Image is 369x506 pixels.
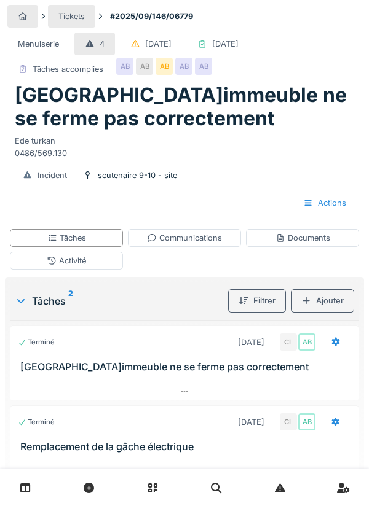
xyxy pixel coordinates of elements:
div: Activité [47,255,86,267]
div: Tâches [15,294,223,308]
div: AB [156,58,173,75]
div: Filtrer [228,289,286,312]
div: Tâches accomplies [33,63,103,75]
h1: [GEOGRAPHIC_DATA]immeuble ne se ferme pas correctement [15,84,354,131]
div: CL [280,333,297,351]
div: AB [298,333,315,351]
div: Ajouter [291,289,354,312]
div: CL [280,413,297,430]
div: [DATE] [238,337,264,348]
div: Terminé [18,337,55,348]
div: Terminé [18,417,55,427]
div: Actions [293,192,357,214]
div: [DATE] [238,416,264,428]
strong: #2025/09/146/06779 [105,10,198,22]
h3: [GEOGRAPHIC_DATA]immeuble ne se ferme pas correctement [20,361,354,373]
div: AB [116,58,133,75]
div: 4 [100,38,105,50]
sup: 2 [68,294,73,308]
div: Tâches [47,232,86,244]
div: Documents [276,232,330,244]
div: Incident [38,169,67,181]
h3: Remplacement de la gâche électrique [20,441,354,453]
div: Tickets [58,10,85,22]
div: Ede turkan 0486/569.130 [15,130,354,158]
div: [DATE] [212,38,239,50]
div: Menuiserie [18,38,59,50]
div: AB [136,58,153,75]
div: Communications [147,232,222,244]
div: scutenaire 9-10 - site [98,169,177,181]
div: [DATE] [145,38,172,50]
div: AB [175,58,192,75]
div: AB [298,413,315,430]
div: AB [195,58,212,75]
